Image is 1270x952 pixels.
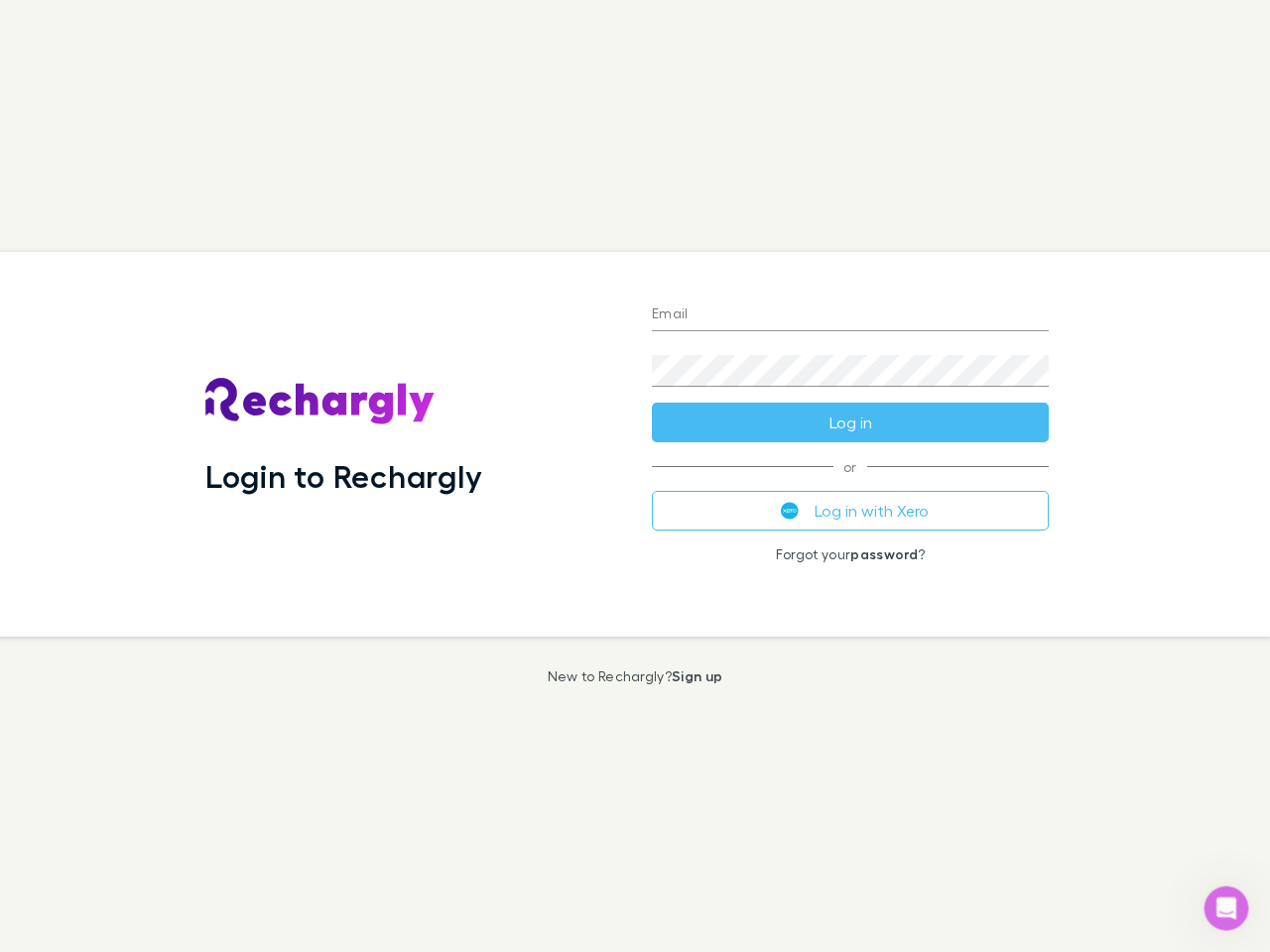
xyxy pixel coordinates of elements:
img: Xero's logo [781,502,799,520]
h1: Login to Rechargly [205,457,482,495]
p: Forgot your ? [652,546,1049,562]
iframe: Intercom live chat [1203,885,1250,932]
a: Sign up [672,667,722,684]
a: password [850,545,918,562]
span: or [652,466,1049,467]
button: Log in with Xero [652,491,1049,531]
img: Rechargly's Logo [205,378,436,425]
button: Log in [652,403,1049,442]
p: New to Rechargly? [548,668,723,684]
